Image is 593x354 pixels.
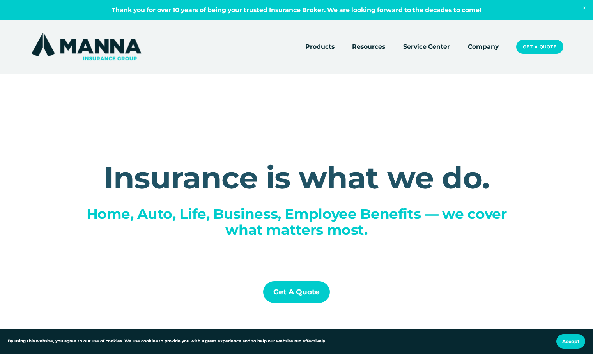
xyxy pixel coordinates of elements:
[352,41,385,52] a: folder dropdown
[104,159,489,196] strong: Insurance is what we do.
[468,41,499,52] a: Company
[305,42,335,51] span: Products
[87,205,511,238] span: Home, Auto, Life, Business, Employee Benefits — we cover what matters most.
[403,41,450,52] a: Service Center
[8,338,326,345] p: By using this website, you agree to our use of cookies. We use cookies to provide you with a grea...
[305,41,335,52] a: folder dropdown
[30,32,143,62] img: Manna Insurance Group
[516,40,563,54] a: Get a Quote
[352,42,385,51] span: Resources
[263,281,330,303] a: Get a Quote
[562,338,579,344] span: Accept
[556,334,585,349] button: Accept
